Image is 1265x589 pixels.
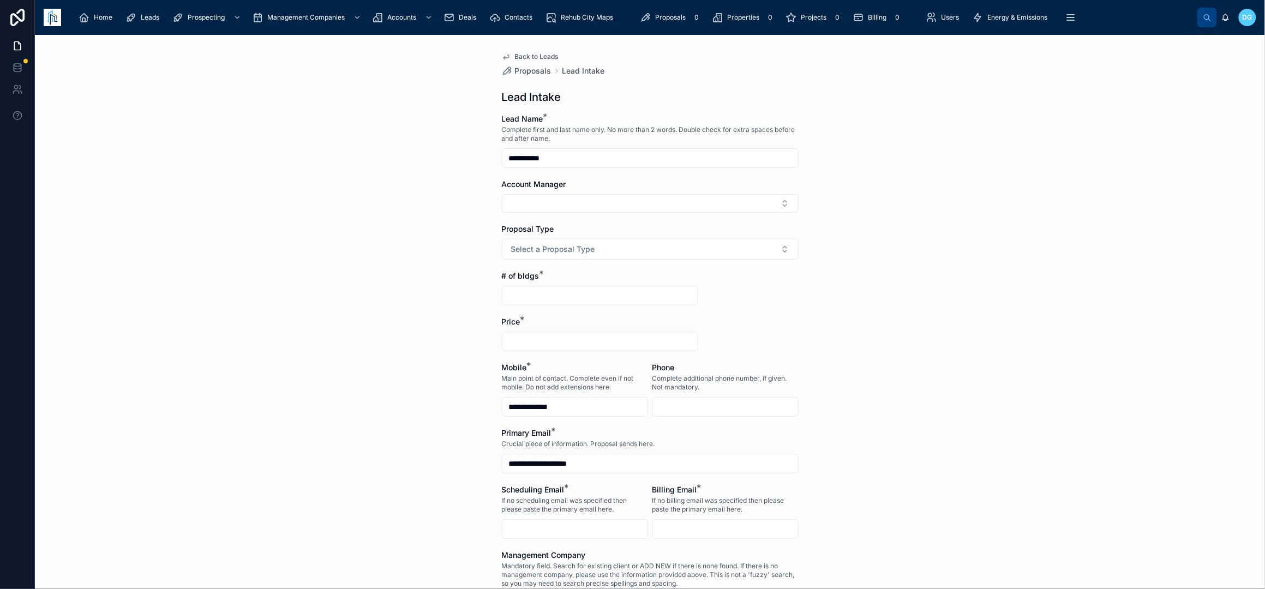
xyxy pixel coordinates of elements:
span: Rehub City Maps [561,13,613,22]
a: Billing0 [849,8,907,27]
div: 0 [831,11,844,24]
div: 0 [891,11,904,24]
span: Energy & Emissions [988,13,1048,22]
div: 0 [764,11,777,24]
span: DG [1243,13,1252,22]
span: Complete first and last name only. No more than 2 words. Double check for extra spaces before and... [502,125,799,143]
a: Accounts [369,8,438,27]
a: Back to Leads [502,52,559,61]
span: Scheduling Email [502,485,565,494]
span: If no scheduling email was specified then please paste the primary email here. [502,496,648,514]
a: Rehub City Maps [542,8,621,27]
span: Properties [727,13,759,22]
span: Home [94,13,112,22]
span: Accounts [387,13,416,22]
span: Phone [652,363,675,372]
span: Prospecting [188,13,225,22]
span: Users [942,13,960,22]
img: App logo [44,9,61,26]
span: Contacts [505,13,532,22]
span: Proposal Type [502,224,554,233]
span: Proposals [655,13,686,22]
span: Back to Leads [515,52,559,61]
span: Account Manager [502,179,566,189]
span: Price [502,317,520,326]
a: Leads [122,8,167,27]
div: 0 [690,11,703,24]
a: Management Companies [249,8,367,27]
span: Management Company [502,550,586,560]
span: # of bldgs [502,271,539,280]
span: Main point of contact. Complete even if not mobile. Do not add extensions here. [502,374,648,392]
a: Deals [440,8,484,27]
a: Prospecting [169,8,247,27]
span: Select a Proposal Type [511,244,595,255]
span: If no billing email was specified then please paste the primary email here. [652,496,799,514]
a: Users [923,8,967,27]
a: Contacts [486,8,540,27]
span: Billing [868,13,886,22]
span: Crucial piece of information. Proposal sends here. [502,440,655,448]
span: Primary Email [502,428,551,437]
span: Mandatory field. Search for existing client or ADD NEW if there is none found. If there is no man... [502,562,799,588]
a: Energy & Emissions [969,8,1056,27]
button: Select Button [502,194,799,213]
span: Leads [141,13,159,22]
a: Home [75,8,120,27]
a: Proposals0 [637,8,706,27]
h1: Lead Intake [502,89,561,105]
div: scrollable content [70,5,1197,29]
span: Management Companies [267,13,345,22]
span: Proposals [515,65,551,76]
a: Projects0 [782,8,847,27]
span: Projects [801,13,826,22]
span: Deals [459,13,476,22]
span: Mobile [502,363,527,372]
a: Properties0 [709,8,780,27]
button: Select Button [502,239,799,260]
span: Lead Name [502,114,543,123]
span: Billing Email [652,485,697,494]
a: Proposals [502,65,551,76]
span: Complete additional phone number, if given. Not mandatory. [652,374,799,392]
a: Lead Intake [562,65,605,76]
